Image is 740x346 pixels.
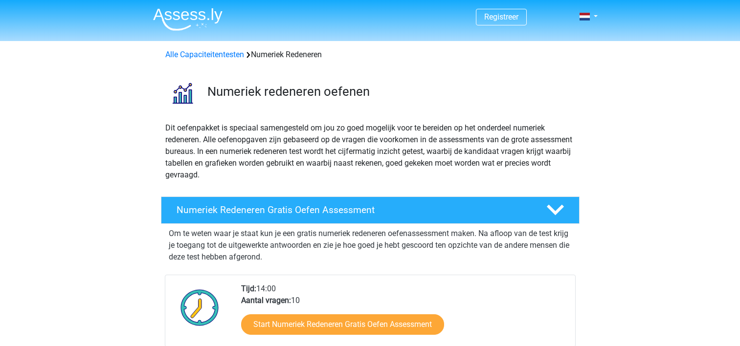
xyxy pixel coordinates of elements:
img: Assessly [153,8,223,31]
b: Aantal vragen: [241,296,291,305]
div: Numeriek Redeneren [161,49,579,61]
a: Numeriek Redeneren Gratis Oefen Assessment [157,196,583,224]
p: Om te weten waar je staat kun je een gratis numeriek redeneren oefenassessment maken. Na afloop v... [169,228,572,263]
a: Start Numeriek Redeneren Gratis Oefen Assessment [241,314,444,335]
img: numeriek redeneren [161,72,203,114]
h3: Numeriek redeneren oefenen [207,84,572,99]
p: Dit oefenpakket is speciaal samengesteld om jou zo goed mogelijk voor te bereiden op het onderdee... [165,122,575,181]
b: Tijd: [241,284,256,293]
a: Alle Capaciteitentesten [165,50,244,59]
h4: Numeriek Redeneren Gratis Oefen Assessment [177,204,531,216]
a: Registreer [484,12,518,22]
img: Klok [175,283,224,332]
